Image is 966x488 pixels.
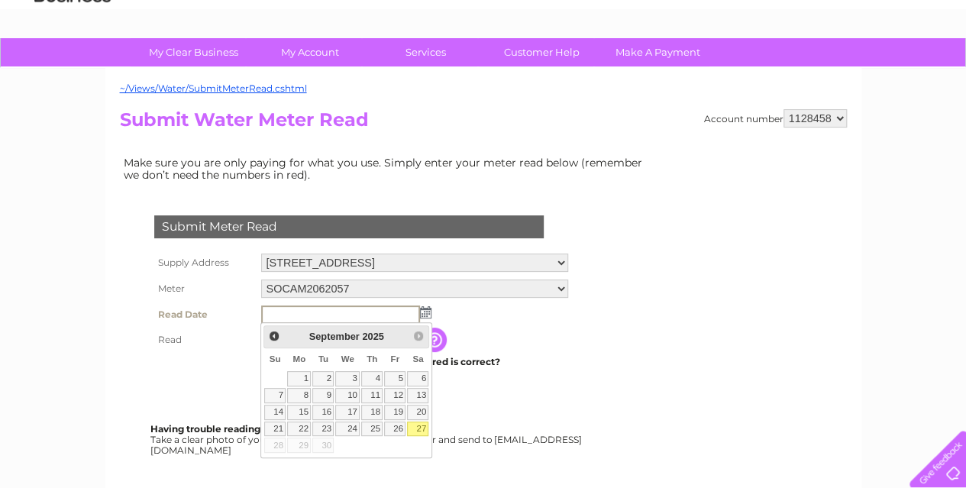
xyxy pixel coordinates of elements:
a: 9 [312,388,334,403]
img: logo.png [34,40,111,86]
a: Blog [833,65,855,76]
a: 22 [287,422,311,437]
span: Prev [268,330,280,342]
span: Tuesday [318,354,328,364]
a: Customer Help [479,38,605,66]
span: Saturday [412,354,423,364]
a: Water [697,65,726,76]
a: Telecoms [778,65,824,76]
a: 18 [361,405,383,420]
th: Read Date [150,302,257,328]
input: Information [422,328,450,352]
span: September [309,331,360,342]
span: Sunday [270,354,281,364]
span: 2025 [362,331,383,342]
a: 0333 014 3131 [678,8,783,27]
span: Wednesday [341,354,354,364]
th: Supply Address [150,250,257,276]
a: 3 [335,371,360,386]
img: ... [420,306,431,318]
a: 19 [384,405,405,420]
div: Account number [704,109,847,128]
a: Make A Payment [595,38,721,66]
span: Thursday [367,354,377,364]
span: Friday [390,354,399,364]
a: 7 [264,388,286,403]
a: 11 [361,388,383,403]
a: 15 [287,405,311,420]
h2: Submit Water Meter Read [120,109,847,138]
a: 1 [287,371,311,386]
a: 10 [335,388,360,403]
b: Having trouble reading your meter? [150,423,321,435]
a: 20 [407,405,428,420]
a: 4 [361,371,383,386]
a: Log out [916,65,951,76]
th: Read [150,328,257,352]
a: Energy [735,65,769,76]
a: Contact [864,65,902,76]
th: Meter [150,276,257,302]
a: ~/Views/Water/SubmitMeterRead.cshtml [120,82,307,94]
a: 6 [407,371,428,386]
a: 5 [384,371,405,386]
a: 27 [407,422,428,437]
a: 8 [287,388,311,403]
a: My Account [247,38,373,66]
a: 23 [312,422,334,437]
a: Services [363,38,489,66]
a: 21 [264,422,286,437]
td: Are you sure the read you have entered is correct? [257,352,572,372]
a: 26 [384,422,405,437]
div: Take a clear photo of your readings, tell us which supply it's for and send to [EMAIL_ADDRESS][DO... [150,424,584,455]
a: 25 [361,422,383,437]
a: 14 [264,405,286,420]
span: Monday [292,354,305,364]
a: 16 [312,405,334,420]
a: 12 [384,388,405,403]
div: Submit Meter Read [154,215,544,238]
a: 17 [335,405,360,420]
a: My Clear Business [131,38,257,66]
td: Make sure you are only paying for what you use. Simply enter your meter read below (remember we d... [120,153,654,185]
a: Prev [266,328,283,345]
a: 13 [407,388,428,403]
div: Clear Business is a trading name of Verastar Limited (registered in [GEOGRAPHIC_DATA] No. 3667643... [123,8,845,74]
a: 24 [335,422,360,437]
a: 2 [312,371,334,386]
